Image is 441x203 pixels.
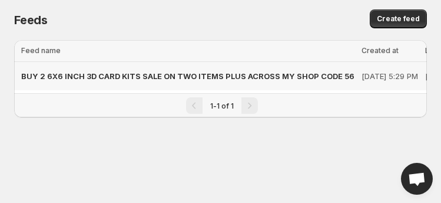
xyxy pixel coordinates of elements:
[401,163,433,195] a: Open chat
[21,71,354,81] span: BUY 2 6X6 INCH 3D CARD KITS SALE ON TWO ITEMS PLUS ACROSS MY SHOP CODE 56
[370,9,427,28] button: Create feed
[21,46,61,55] span: Feed name
[210,102,234,110] span: 1-1 of 1
[14,13,48,27] span: Feeds
[362,46,399,55] span: Created at
[362,70,418,82] p: [DATE] 5:29 PM
[377,14,420,24] span: Create feed
[14,93,427,117] nav: Pagination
